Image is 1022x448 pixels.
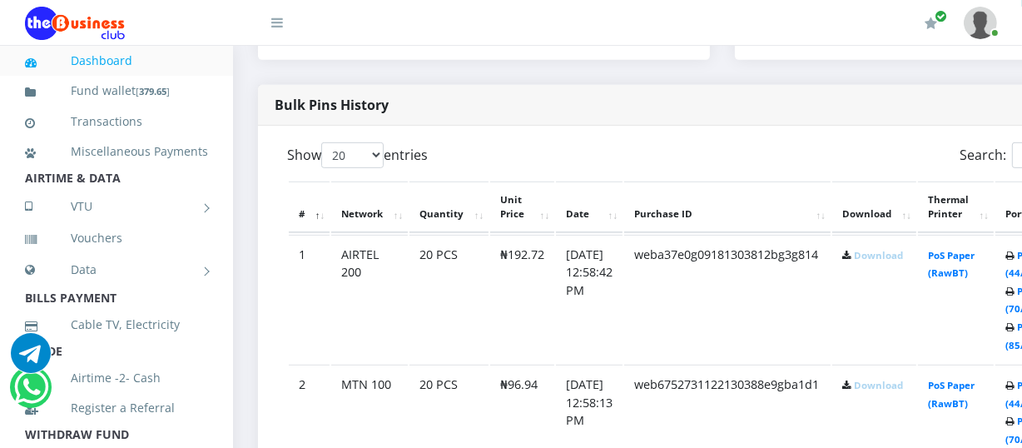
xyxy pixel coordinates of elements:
a: Chat for support [14,380,48,407]
th: Purchase ID: activate to sort column ascending [624,182,831,233]
a: Vouchers [25,219,208,257]
th: Network: activate to sort column ascending [331,182,408,233]
a: PoS Paper (RawBT) [928,249,975,280]
a: Download [854,379,903,391]
a: PoS Paper (RawBT) [928,379,975,410]
label: Show entries [287,142,428,168]
td: AIRTEL 200 [331,235,408,364]
a: VTU [25,186,208,227]
img: User [964,7,997,39]
th: Date: activate to sort column ascending [556,182,623,233]
b: 379.65 [139,85,166,97]
strong: Bulk Pins History [275,96,389,114]
a: Dashboard [25,42,208,80]
i: Renew/Upgrade Subscription [925,17,937,30]
th: Quantity: activate to sort column ascending [409,182,489,233]
a: Airtime -2- Cash [25,359,208,397]
td: ₦192.72 [490,235,554,364]
a: Fund wallet[379.65] [25,72,208,111]
img: Logo [25,7,125,40]
a: Chat for support [11,346,51,373]
a: Register a Referral [25,389,208,427]
th: Download: activate to sort column ascending [832,182,916,233]
a: Miscellaneous Payments [25,132,208,171]
th: #: activate to sort column descending [289,182,330,233]
th: Unit Price: activate to sort column ascending [490,182,554,233]
td: [DATE] 12:58:42 PM [556,235,623,364]
td: weba37e0g09181303812bg3g814 [624,235,831,364]
select: Showentries [321,142,384,168]
a: Download [854,249,903,261]
td: 20 PCS [409,235,489,364]
a: Cable TV, Electricity [25,306,208,344]
small: [ ] [136,85,170,97]
a: Transactions [25,102,208,141]
span: Renew/Upgrade Subscription [935,10,947,22]
a: Data [25,249,208,291]
th: Thermal Printer: activate to sort column ascending [918,182,994,233]
td: 1 [289,235,330,364]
